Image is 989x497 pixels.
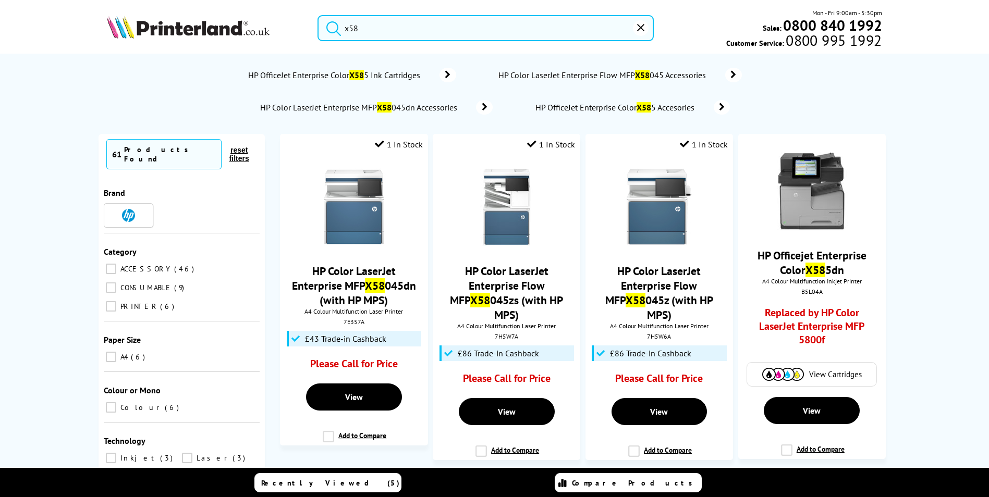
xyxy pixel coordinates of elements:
a: HP Officejet Enterprise ColorX585dn [758,248,866,277]
mark: X58 [805,263,825,277]
span: A4 Colour Multifunction Laser Printer [591,322,728,330]
span: Customer Service: [726,35,882,48]
div: B5L04A [746,288,878,295]
span: Recently Viewed (5) [261,478,400,488]
span: 3 [233,453,248,463]
div: 7E357A [288,318,420,326]
span: A4 Colour Multifunction Laser Printer [285,307,422,315]
span: £43 Trade-in Cashback [305,333,386,344]
span: Category [104,246,137,257]
div: 7H5W7A [441,332,572,340]
input: Search product or brand [318,15,654,41]
span: A4 Colour Multifunction Inkjet Printer [743,277,881,285]
span: 3 [160,453,175,463]
a: Replaced by HP Color LaserJet Enterprise MFP 5800f [757,306,867,352]
a: 0800 840 1992 [782,20,882,30]
input: Colour 6 [106,402,116,413]
span: View [650,406,668,417]
span: View Cartridges [809,369,862,379]
img: HP-MFP-5800dn-Front-Small.jpg [315,168,393,246]
span: CONSUMABLE [118,283,173,292]
span: 6 [160,302,177,311]
a: Printerland Logo [107,16,304,41]
span: 6 [131,352,148,362]
a: HP Color LaserJet Enterprise Flow MFPX58045z (with HP MPS) [605,264,713,322]
a: View Cartridges [752,368,871,381]
span: PRINTER [118,302,159,311]
span: Laser [194,453,231,463]
span: HP Color LaserJet Enterprise Flow MFP 045 Accessories [498,70,710,80]
span: A4 Colour Multifunction Laser Printer [438,322,575,330]
span: Compare Products [572,478,698,488]
img: Cartridges [762,368,804,381]
input: Laser 3 [182,453,192,463]
img: Printerland Logo [107,16,270,39]
div: 1 In Stock [375,139,423,150]
span: £86 Trade-in Cashback [458,348,539,358]
a: View [459,398,555,425]
label: Add to Compare [323,431,386,451]
input: CONSUMABLE 9 [106,282,116,293]
span: Colour [118,403,164,412]
input: Inkjet 3 [106,453,116,463]
input: ACCESSORY 46 [106,264,116,274]
span: Paper Size [104,334,141,345]
a: View [764,397,860,424]
span: Brand [104,188,125,198]
button: reset filters [222,145,257,163]
mark: X58 [470,293,490,307]
input: A4 6 [106,352,116,362]
span: A4 [118,352,130,362]
div: Please Call for Price [299,357,409,376]
a: Recently Viewed (5) [254,473,401,492]
span: 9 [174,283,187,292]
mark: X58 [377,102,392,113]
label: Add to Compare [475,445,539,465]
span: HP Color LaserJet Enterprise MFP 045dn Accessories [259,102,460,113]
a: Compare Products [555,473,702,492]
span: 46 [174,264,197,274]
a: HP Color LaserJet Enterprise MFPX58045dn (with HP MPS) [292,264,416,307]
div: 1 In Stock [680,139,728,150]
a: HP Color LaserJet Enterprise Flow MFPX58045zs (with HP MPS) [450,264,563,322]
mark: X58 [365,278,385,293]
mark: X58 [635,70,650,80]
span: 0800 995 1992 [784,35,882,45]
span: Inkjet [118,453,159,463]
a: HP Color LaserJet Enterprise MFPX58045dn Accessories [259,100,493,115]
span: Technology [104,436,145,446]
b: 0800 840 1992 [783,16,882,35]
span: View [498,406,516,417]
img: HP-MFP-5800zf-Front-Facing-Small.jpg [620,168,698,246]
a: View [306,383,402,411]
span: View [803,405,821,416]
mark: X58 [637,102,651,113]
div: 1 In Stock [527,139,575,150]
div: Please Call for Price [451,371,561,390]
img: hp-x585-front-small.jpg [773,152,851,230]
span: View [345,392,363,402]
mark: X58 [626,293,645,307]
a: HP OfficeJet Enterprise ColorX585 Accesories [534,100,730,115]
label: Add to Compare [781,444,845,464]
div: Please Call for Price [604,371,714,390]
a: View [612,398,707,425]
span: ACCESSORY [118,264,173,274]
a: HP OfficeJet Enterprise ColorX585 Ink Cartridges [248,68,456,82]
mark: X58 [349,70,364,80]
span: Colour or Mono [104,385,161,395]
span: £86 Trade-in Cashback [610,348,691,358]
div: Products Found [124,145,216,164]
span: Mon - Fri 9:00am - 5:30pm [812,8,882,18]
span: HP OfficeJet Enterprise Color 5 Accesories [534,102,698,113]
span: HP OfficeJet Enterprise Color 5 Ink Cartridges [248,70,424,80]
div: 7H5W6A [593,332,725,340]
span: 6 [165,403,181,412]
span: 61 [112,149,121,159]
img: hp-x58045zs-front-small.jpg [468,168,546,246]
label: Add to Compare [628,445,692,465]
input: PRINTER 6 [106,301,116,312]
img: HP [122,209,135,222]
a: HP Color LaserJet Enterprise Flow MFPX58045 Accessories [498,68,742,82]
span: Sales: [763,23,782,33]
